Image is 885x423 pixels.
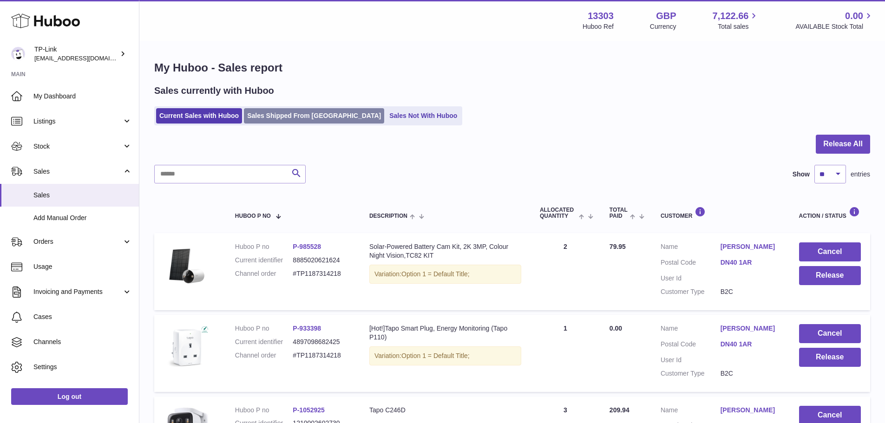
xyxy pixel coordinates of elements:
span: Sales [33,167,122,176]
button: Cancel [799,324,861,343]
td: 2 [531,233,600,310]
span: 0.00 [845,10,863,22]
a: 7,122.66 Total sales [713,10,760,31]
span: Description [369,213,407,219]
a: DN40 1AR [721,340,780,349]
span: My Dashboard [33,92,132,101]
dt: Postal Code [661,258,721,269]
td: 1 [531,315,600,392]
span: 79.95 [610,243,626,250]
strong: GBP [656,10,676,22]
div: Currency [650,22,676,31]
button: Release [799,266,861,285]
a: P-933398 [293,325,321,332]
span: Invoicing and Payments [33,287,122,296]
img: Tapo-P110_UK_1.0_1909_English_01_large_1569563931592x.jpg [164,324,210,371]
span: Huboo P no [235,213,271,219]
div: Solar-Powered Battery Cam Kit, 2K 3MP, Colour Night Vision,TC82 KIT [369,242,521,260]
h2: Sales currently with Huboo [154,85,274,97]
dt: Channel order [235,269,293,278]
a: [PERSON_NAME] [721,324,780,333]
h1: My Huboo - Sales report [154,60,870,75]
a: Sales Shipped From [GEOGRAPHIC_DATA] [244,108,384,124]
span: Stock [33,142,122,151]
span: ALLOCATED Quantity [540,207,577,219]
label: Show [793,170,810,179]
span: AVAILABLE Stock Total [795,22,874,31]
span: Total paid [610,207,628,219]
dt: Name [661,406,721,417]
dt: User Id [661,274,721,283]
span: Option 1 = Default Title; [401,270,470,278]
div: TP-Link [34,45,118,63]
a: 0.00 AVAILABLE Stock Total [795,10,874,31]
button: Release All [816,135,870,154]
span: Total sales [718,22,759,31]
a: Current Sales with Huboo [156,108,242,124]
dt: Current identifier [235,338,293,346]
span: 7,122.66 [713,10,749,22]
span: Listings [33,117,122,126]
a: P-1052925 [293,406,325,414]
div: Huboo Ref [583,22,614,31]
div: Variation: [369,265,521,284]
span: Channels [33,338,132,346]
span: 0.00 [610,325,622,332]
dt: Postal Code [661,340,721,351]
span: Usage [33,262,132,271]
a: [PERSON_NAME] [721,406,780,415]
dt: User Id [661,356,721,364]
div: Action / Status [799,207,861,219]
span: Add Manual Order [33,214,132,222]
dd: 4897098682425 [293,338,351,346]
span: Orders [33,237,122,246]
span: Settings [33,363,132,371]
div: Customer [661,207,780,219]
span: entries [851,170,870,179]
div: Variation: [369,346,521,365]
dt: Name [661,242,721,254]
div: [Hot!]Tapo Smart Plug, Energy Monitoring (Tapo P110) [369,324,521,342]
dt: Name [661,324,721,335]
button: Cancel [799,242,861,261]
button: Release [799,348,861,367]
span: Sales [33,191,132,200]
dt: Current identifier [235,256,293,265]
dd: B2C [721,369,780,378]
a: DN40 1AR [721,258,780,267]
dt: Customer Type [661,369,721,378]
dt: Customer Type [661,287,721,296]
dt: Channel order [235,351,293,360]
span: Cases [33,312,132,321]
strong: 13303 [588,10,614,22]
dt: Huboo P no [235,324,293,333]
dd: B2C [721,287,780,296]
dd: #TP1187314218 [293,351,351,360]
dd: #TP1187314218 [293,269,351,278]
dt: Huboo P no [235,406,293,415]
a: [PERSON_NAME] [721,242,780,251]
img: internalAdmin-13303@internal.huboo.com [11,47,25,61]
dd: 8885020621624 [293,256,351,265]
a: Sales Not With Huboo [386,108,460,124]
span: 209.94 [610,406,629,414]
dt: Huboo P no [235,242,293,251]
a: P-985528 [293,243,321,250]
span: [EMAIL_ADDRESS][DOMAIN_NAME] [34,54,137,62]
a: Log out [11,388,128,405]
span: Option 1 = Default Title; [401,352,470,359]
div: Tapo C246D [369,406,521,415]
img: 1-pack_large_20240328085758e.png [164,242,210,289]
